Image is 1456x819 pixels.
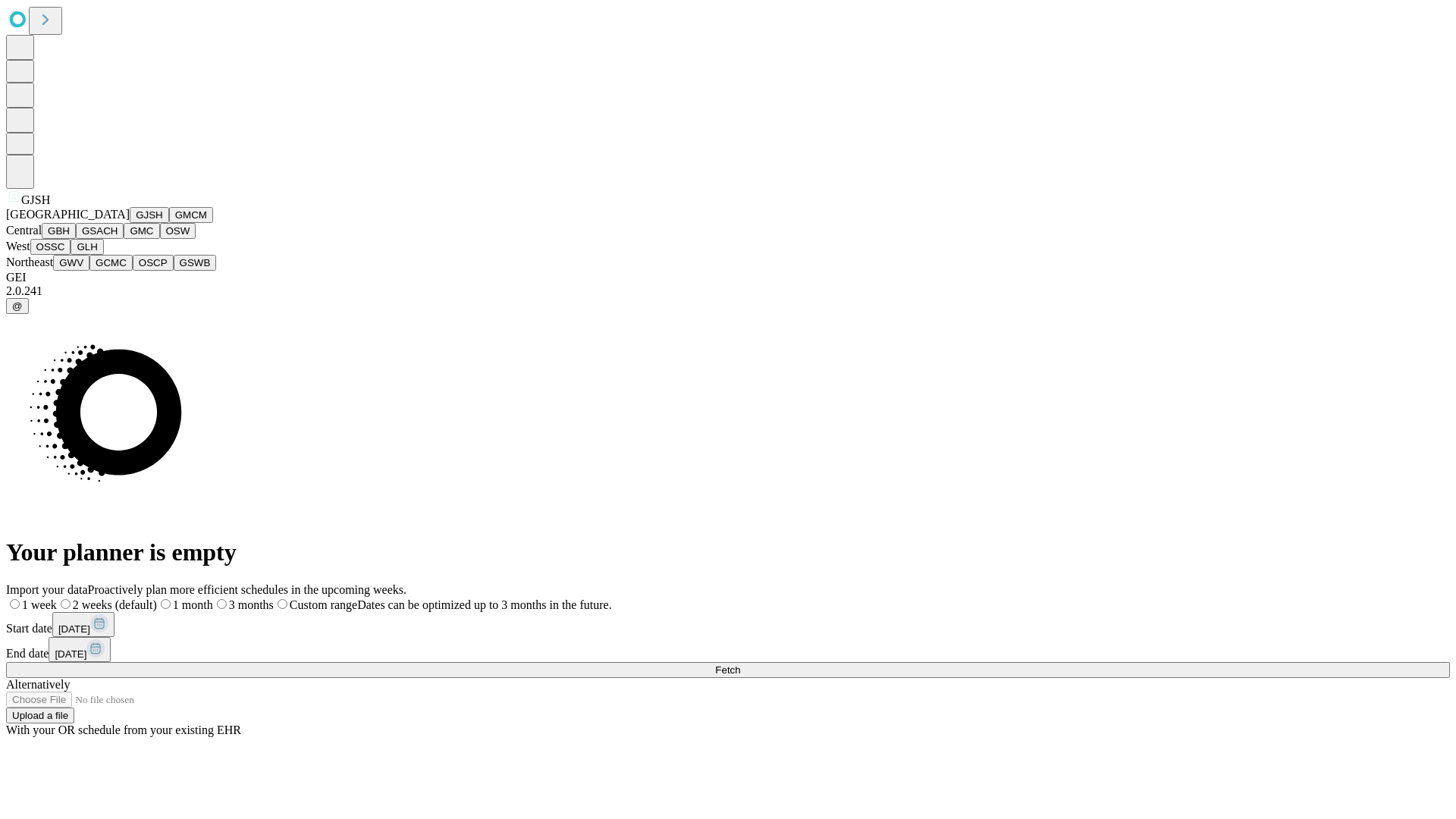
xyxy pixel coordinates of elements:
button: GJSH [130,207,169,223]
button: GWV [53,255,89,271]
button: Upload a file [6,708,74,723]
span: Northeast [6,256,53,268]
span: [DATE] [55,648,86,660]
button: GBH [42,223,76,239]
span: GJSH [21,193,50,206]
span: 2 weeks (default) [73,598,157,611]
span: Dates can be optimized up to 3 months in the future. [357,598,611,611]
button: OSW [160,223,196,239]
button: GMCM [169,207,213,223]
button: [DATE] [49,637,111,662]
div: 2.0.241 [6,284,1450,298]
span: [GEOGRAPHIC_DATA] [6,208,130,221]
span: 3 months [229,598,274,611]
span: West [6,240,30,253]
div: Start date [6,612,1450,637]
span: With your OR schedule from your existing EHR [6,723,241,736]
button: OSCP [133,255,174,271]
span: Custom range [290,598,357,611]
button: Fetch [6,662,1450,678]
h1: Your planner is empty [6,538,1450,566]
span: 1 week [22,598,57,611]
div: GEI [6,271,1450,284]
span: Fetch [715,664,740,676]
span: 1 month [173,598,213,611]
span: Import your data [6,583,88,596]
button: [DATE] [52,612,115,637]
span: Alternatively [6,678,70,691]
input: 1 month [161,599,171,609]
button: GCMC [89,255,133,271]
span: Central [6,224,42,237]
input: 2 weeks (default) [61,599,71,609]
button: GMC [124,223,159,239]
button: OSSC [30,239,71,255]
button: GSWB [174,255,217,271]
input: 3 months [217,599,227,609]
span: @ [12,300,23,312]
span: Proactively plan more efficient schedules in the upcoming weeks. [88,583,406,596]
div: End date [6,637,1450,662]
button: GLH [71,239,103,255]
button: GSACH [76,223,124,239]
input: 1 week [10,599,20,609]
span: [DATE] [58,623,90,635]
button: @ [6,298,29,314]
input: Custom rangeDates can be optimized up to 3 months in the future. [278,599,287,609]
